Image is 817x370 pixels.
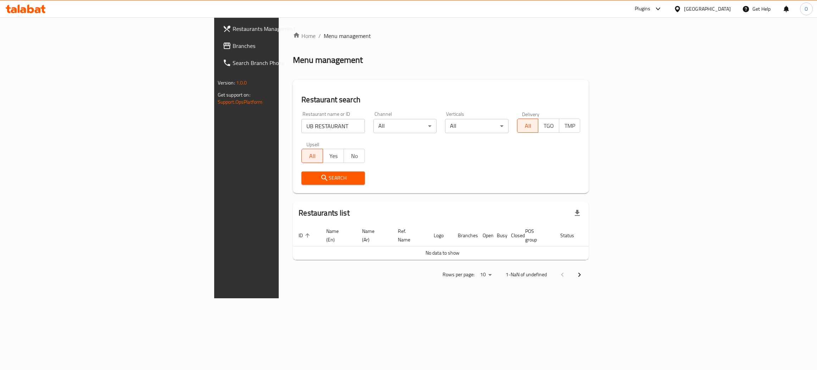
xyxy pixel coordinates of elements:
[236,78,247,87] span: 1.0.0
[218,78,235,87] span: Version:
[218,97,263,107] a: Support.OpsPlatform
[805,5,808,13] span: O
[301,119,365,133] input: Search for restaurant name or ID..
[323,149,344,163] button: Yes
[538,119,559,133] button: TGO
[452,225,477,246] th: Branches
[301,149,323,163] button: All
[217,20,351,37] a: Restaurants Management
[426,248,460,257] span: No data to show
[362,227,384,244] span: Name (Ar)
[233,25,345,33] span: Restaurants Management
[477,270,494,280] div: Rows per page:
[233,42,345,50] span: Branches
[293,32,589,40] nav: breadcrumb
[293,225,616,260] table: enhanced table
[477,225,491,246] th: Open
[428,225,452,246] th: Logo
[491,225,505,246] th: Busy
[301,172,365,185] button: Search
[306,142,319,147] label: Upsell
[305,151,320,161] span: All
[347,151,362,161] span: No
[445,119,508,133] div: All
[398,227,419,244] span: Ref. Name
[520,121,535,131] span: All
[571,266,588,283] button: Next page
[684,5,731,13] div: [GEOGRAPHIC_DATA]
[506,270,547,279] p: 1-NaN of undefined
[522,111,540,116] label: Delivery
[559,119,580,133] button: TMP
[217,37,351,54] a: Branches
[299,208,349,218] h2: Restaurants list
[299,231,312,240] span: ID
[373,119,437,133] div: All
[562,121,577,131] span: TMP
[560,231,583,240] span: Status
[218,90,250,99] span: Get support on:
[344,149,365,163] button: No
[635,5,650,13] div: Plugins
[326,151,341,161] span: Yes
[326,227,348,244] span: Name (En)
[233,59,345,67] span: Search Branch Phone
[307,174,359,183] span: Search
[525,227,546,244] span: POS group
[505,225,519,246] th: Closed
[569,205,586,222] div: Export file
[541,121,556,131] span: TGO
[301,94,580,105] h2: Restaurant search
[517,119,538,133] button: All
[217,54,351,71] a: Search Branch Phone
[443,270,474,279] p: Rows per page:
